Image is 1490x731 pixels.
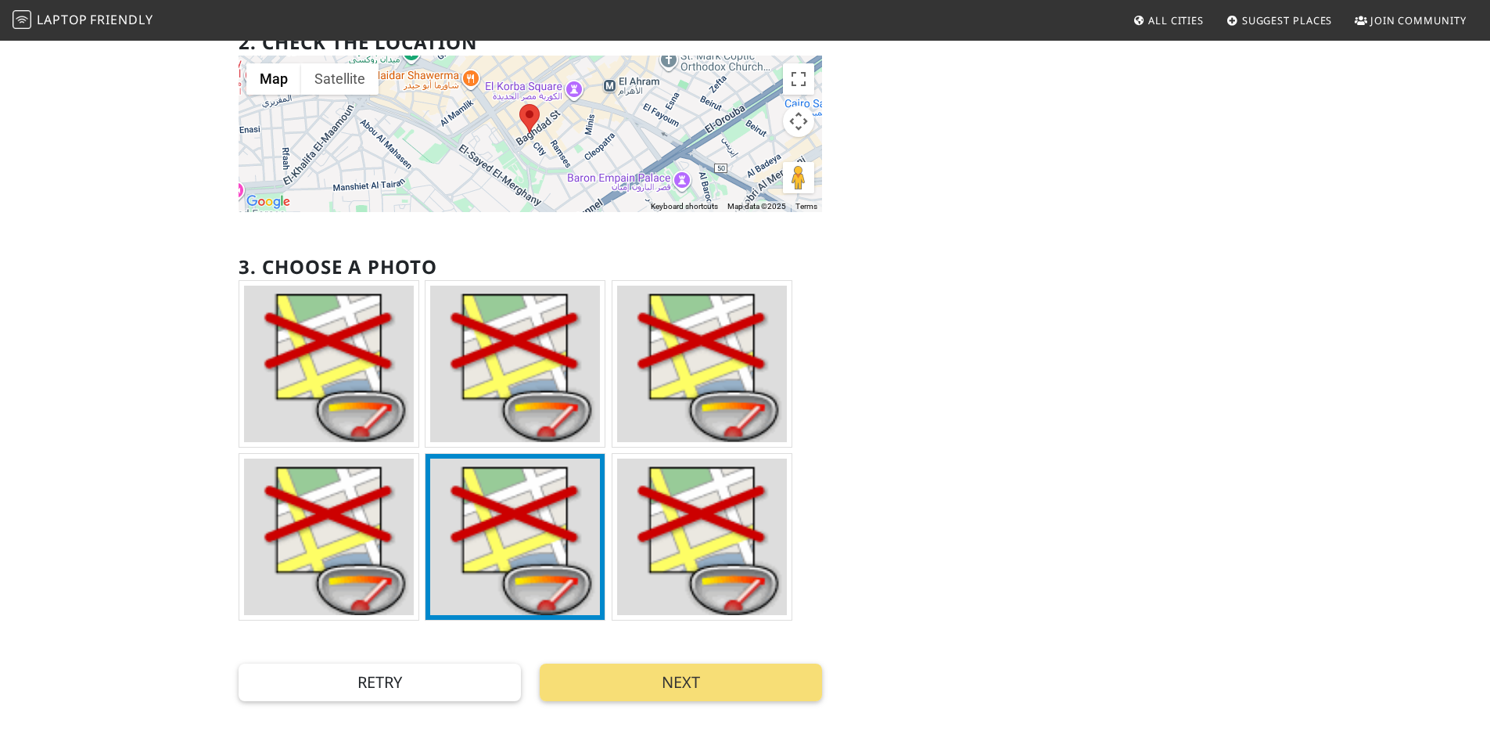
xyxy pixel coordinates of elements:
span: All Cities [1148,13,1204,27]
span: Suggest Places [1242,13,1333,27]
span: Join Community [1370,13,1467,27]
button: Keyboard shortcuts [651,201,718,212]
button: Drag Pegman onto the map to open Street View [783,162,814,193]
a: Terms (opens in new tab) [795,202,817,211]
img: PhotoService.GetPhoto [244,459,414,615]
button: Show satellite imagery [301,63,379,95]
button: Show street map [246,63,301,95]
img: PhotoService.GetPhoto [430,459,600,615]
span: Map data ©2025 [727,202,786,211]
img: LaptopFriendly [13,10,31,29]
a: Suggest Places [1220,6,1339,34]
button: Toggle fullscreen view [783,63,814,95]
h2: 2. Check the location [239,31,478,54]
button: Map camera controls [783,106,814,137]
a: Join Community [1348,6,1473,34]
img: PhotoService.GetPhoto [430,286,600,442]
span: Laptop [37,11,88,28]
span: Friendly [90,11,153,28]
a: Open this area in Google Maps (opens a new window) [242,192,294,212]
button: Retry [239,664,521,701]
button: Next [540,664,822,701]
h2: 3. Choose a photo [239,256,437,279]
a: LaptopFriendly LaptopFriendly [13,7,153,34]
img: PhotoService.GetPhoto [617,286,787,442]
img: PhotoService.GetPhoto [617,459,787,615]
img: Google [242,192,294,212]
a: All Cities [1126,6,1210,34]
img: PhotoService.GetPhoto [244,286,414,442]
